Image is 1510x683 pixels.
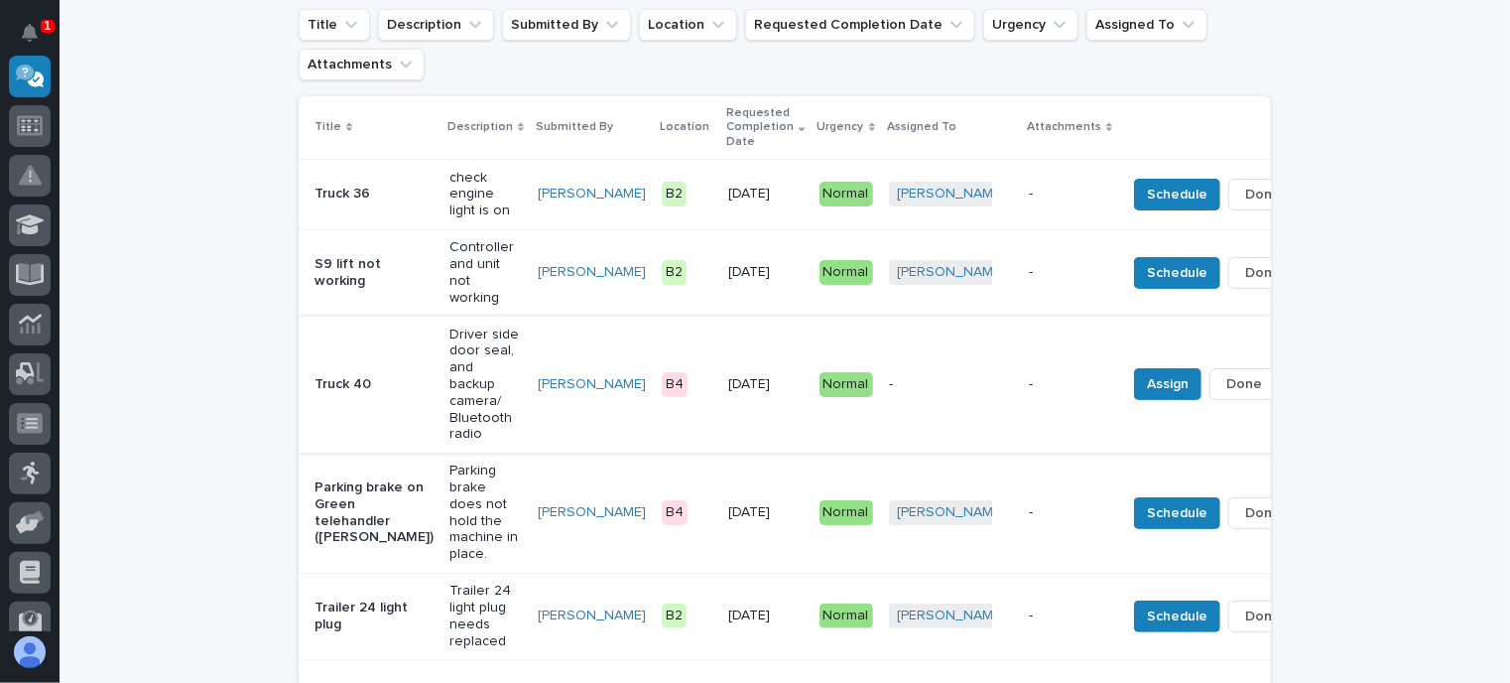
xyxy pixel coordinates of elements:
a: [PERSON_NAME] [897,264,1005,281]
button: Done [1228,497,1298,529]
div: B4 [662,500,688,525]
p: - [1029,186,1110,203]
div: Notifications1 [25,24,51,56]
p: 1 [44,19,51,33]
span: Done [1245,605,1281,628]
div: B2 [662,260,687,285]
div: Normal [819,604,873,628]
p: [DATE] [728,186,803,203]
span: Done [1245,261,1281,285]
div: B4 [662,372,688,397]
p: - [1029,264,1110,281]
button: Requested Completion Date [745,9,975,41]
a: [PERSON_NAME] [538,608,646,624]
div: Normal [819,182,873,206]
span: Done [1245,501,1281,525]
p: [DATE] [728,376,803,393]
tr: Truck 40Driver side door seal, and backup camera/ Bluetooth radio[PERSON_NAME] B4[DATE]Normal--As... [299,316,1365,453]
p: Description [447,116,513,138]
button: Done [1228,179,1298,210]
p: Urgency [818,116,864,138]
p: [DATE] [728,504,803,521]
p: Requested Completion Date [726,102,794,153]
p: Assigned To [887,116,956,138]
button: Description [378,9,494,41]
button: Title [299,9,370,41]
tr: Trailer 24 light plugTrailer 24 light plug needs replaced[PERSON_NAME] B2[DATE]Normal[PERSON_NAME... [299,573,1365,659]
span: Schedule [1147,183,1207,206]
p: Parking brake does not hold the machine in place. [449,463,522,563]
p: - [1029,376,1110,393]
p: [DATE] [728,608,803,624]
span: Done [1245,183,1281,206]
button: Location [639,9,737,41]
button: users-avatar [9,631,51,673]
p: Controller and unit not working [449,239,522,306]
tr: S9 lift not workingController and unit not working[PERSON_NAME] B2[DATE]Normal[PERSON_NAME] -Sche... [299,229,1365,316]
p: Trailer 24 light plug [315,600,434,633]
p: Trailer 24 light plug needs replaced [449,583,522,649]
span: Assign [1147,372,1189,396]
p: [DATE] [728,264,803,281]
p: - [1029,504,1110,521]
p: Truck 36 [315,186,434,203]
button: Done [1228,257,1298,289]
span: Schedule [1147,605,1207,628]
div: B2 [662,182,687,206]
p: Location [660,116,709,138]
span: Done [1226,372,1262,396]
a: [PERSON_NAME] [897,504,1005,521]
button: Urgency [983,9,1078,41]
button: Done [1228,601,1298,632]
p: Submitted By [536,116,613,138]
button: Done [1209,368,1279,400]
p: Truck 40 [315,376,434,393]
p: - [1029,608,1110,624]
button: Notifications [9,12,51,54]
button: Assigned To [1086,9,1207,41]
p: Title [315,116,341,138]
a: [PERSON_NAME] [897,608,1005,624]
p: check engine light is on [449,170,522,219]
a: [PERSON_NAME] [538,264,646,281]
span: Schedule [1147,261,1207,285]
button: Submitted By [502,9,631,41]
div: Normal [819,372,873,397]
div: Normal [819,260,873,285]
p: Attachments [1027,116,1101,138]
button: Schedule [1134,497,1220,529]
span: Schedule [1147,501,1207,525]
button: Schedule [1134,179,1220,210]
a: [PERSON_NAME] [538,376,646,393]
button: Schedule [1134,257,1220,289]
p: - [889,376,1013,393]
tr: Parking brake on Green telehandler ([PERSON_NAME])Parking brake does not hold the machine in plac... [299,453,1365,573]
p: Parking brake on Green telehandler ([PERSON_NAME]) [315,479,434,546]
button: Assign [1134,368,1201,400]
p: S9 lift not working [315,256,434,290]
div: B2 [662,604,687,628]
p: Driver side door seal, and backup camera/ Bluetooth radio [449,327,522,444]
a: [PERSON_NAME] [538,504,646,521]
tr: Truck 36check engine light is on[PERSON_NAME] B2[DATE]Normal[PERSON_NAME] -ScheduleDone [299,159,1365,229]
button: Attachments [299,49,425,80]
div: Normal [819,500,873,525]
button: Schedule [1134,601,1220,632]
a: [PERSON_NAME] [538,186,646,203]
a: [PERSON_NAME] [897,186,1005,203]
